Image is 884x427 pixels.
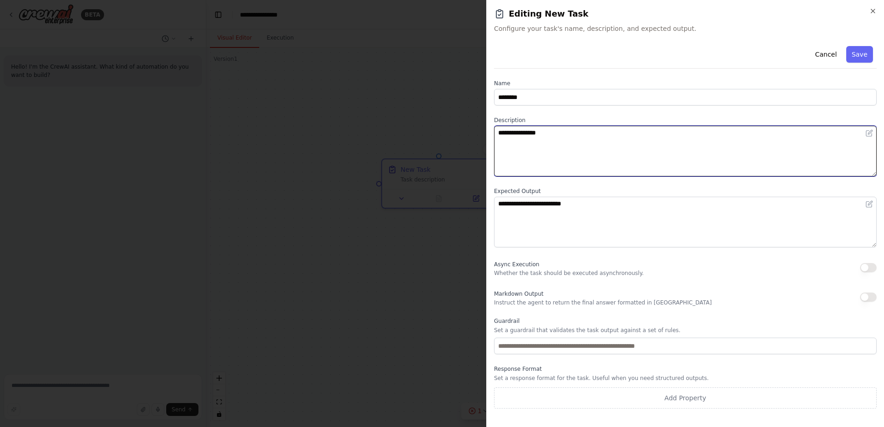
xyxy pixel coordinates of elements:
button: Cancel [809,46,842,63]
p: Set a guardrail that validates the task output against a set of rules. [494,327,877,334]
label: Expected Output [494,187,877,195]
button: Open in editor [864,128,875,139]
label: Name [494,80,877,87]
button: Open in editor [864,199,875,210]
p: Instruct the agent to return the final answer formatted in [GEOGRAPHIC_DATA] [494,299,712,306]
span: Markdown Output [494,291,543,297]
h2: Editing New Task [494,7,877,20]
span: Configure your task's name, description, and expected output. [494,24,877,33]
span: Async Execution [494,261,539,268]
label: Guardrail [494,317,877,325]
label: Description [494,117,877,124]
label: Response Format [494,365,877,373]
button: Add Property [494,387,877,409]
p: Set a response format for the task. Useful when you need structured outputs. [494,374,877,382]
p: Whether the task should be executed asynchronously. [494,269,644,277]
button: Save [846,46,873,63]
